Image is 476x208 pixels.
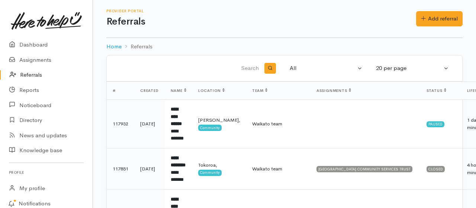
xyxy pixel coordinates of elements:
div: Paused [427,121,444,127]
span: Team [252,88,267,93]
nav: breadcrumb [106,38,463,55]
div: Waikato team [252,120,305,128]
a: Home [106,42,122,51]
h6: Profile [9,167,84,177]
span: Community [198,125,222,131]
th: Created [134,82,165,100]
input: Search [116,60,260,77]
span: Location [198,88,225,93]
span: Name [171,88,186,93]
span: [PERSON_NAME], [198,117,240,123]
time: [DATE] [140,121,155,127]
div: [GEOGRAPHIC_DATA] COMMUNITY SERVICES TRUST [316,166,412,172]
button: All [285,61,367,76]
td: 117932 [107,100,134,148]
div: 20 per page [376,64,442,73]
span: Assignments [316,88,351,93]
h6: Provider Portal [106,9,416,13]
h1: Referrals [106,16,416,27]
th: # [107,82,134,100]
div: Closed [427,166,445,172]
span: Tokoroa, [198,162,217,168]
a: Add referral [416,11,463,26]
time: [DATE] [140,166,155,172]
span: Status [427,88,446,93]
span: Community [198,170,222,176]
button: 20 per page [372,61,453,76]
td: 117851 [107,148,134,189]
li: Referrals [122,42,152,51]
div: Waikato team [252,165,305,173]
div: All [290,64,356,73]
